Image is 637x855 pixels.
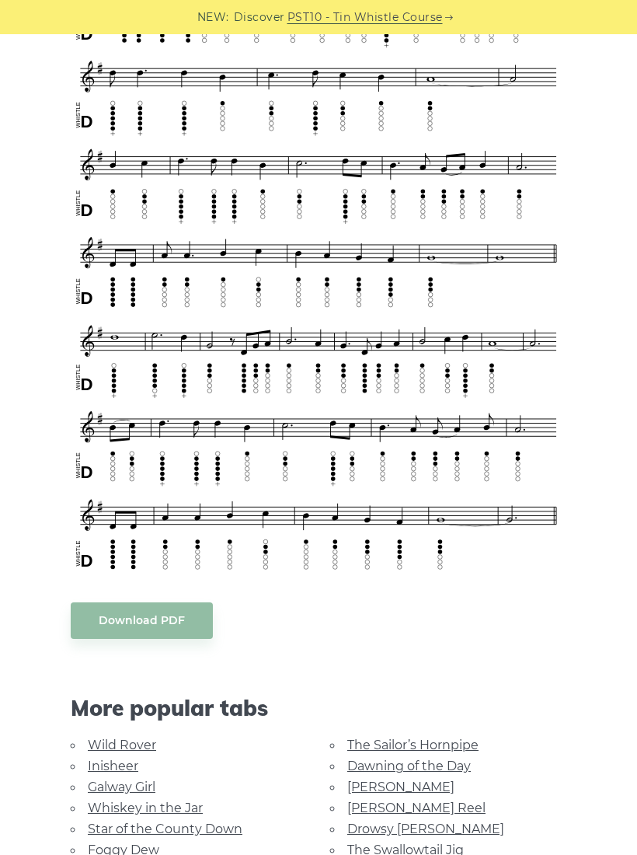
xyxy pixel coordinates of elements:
a: Download PDF [71,602,213,639]
span: More popular tabs [71,695,566,721]
a: PST10 - Tin Whistle Course [287,9,443,26]
a: Inisheer [88,759,138,773]
a: [PERSON_NAME] [347,780,454,794]
a: Wild Rover [88,738,156,752]
span: NEW: [197,9,229,26]
a: Dawning of the Day [347,759,471,773]
a: Whiskey in the Jar [88,801,203,815]
a: Drowsy [PERSON_NAME] [347,822,504,836]
a: [PERSON_NAME] Reel [347,801,486,815]
a: The Sailor’s Hornpipe [347,738,479,752]
a: Galway Girl [88,780,155,794]
a: Star of the County Down [88,822,242,836]
span: Discover [234,9,285,26]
